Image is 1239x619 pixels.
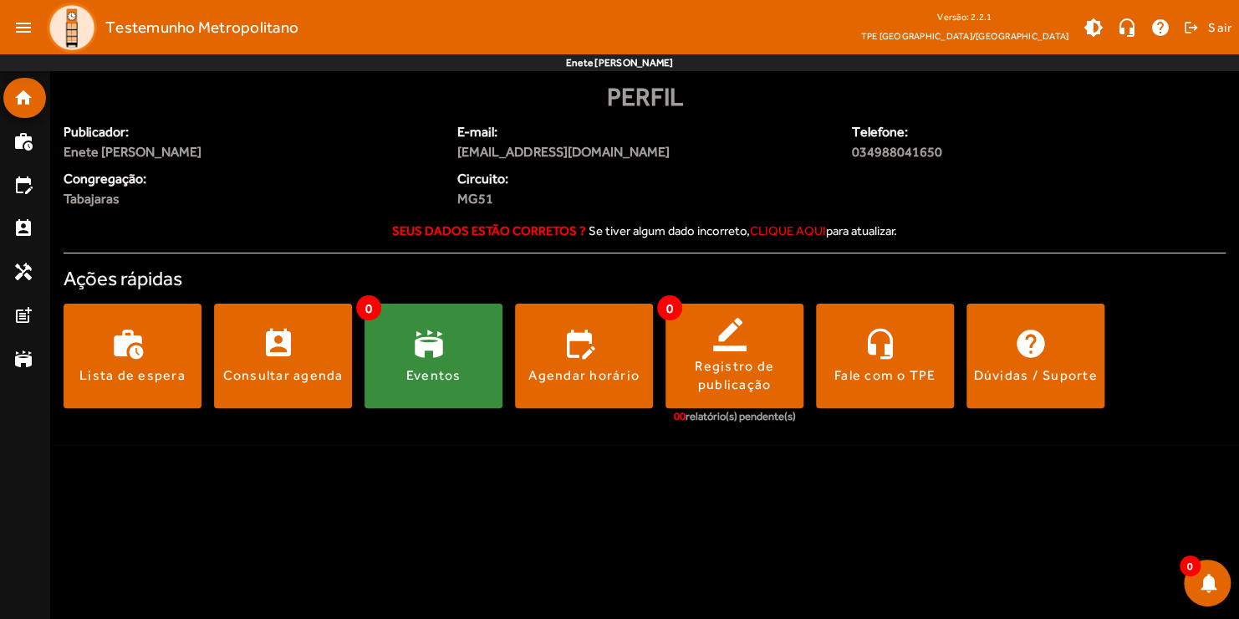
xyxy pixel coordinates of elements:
[852,122,1128,142] span: Telefone:
[40,3,298,53] a: Testemunho Metropolitano
[1180,555,1201,576] span: 0
[214,304,352,408] button: Consultar agenda
[816,304,954,408] button: Fale com o TPE
[64,142,437,162] span: Enete [PERSON_NAME]
[674,410,686,422] span: 00
[860,7,1068,28] div: Versão: 2.2.1
[515,304,653,408] button: Agendar horário
[834,366,936,385] div: Fale com o TPE
[13,305,33,325] mat-icon: post_add
[13,218,33,238] mat-icon: perm_contact_calendar
[47,3,97,53] img: Logo TPE
[356,295,381,320] span: 0
[64,78,1226,115] div: Perfil
[406,366,461,385] div: Eventos
[457,169,635,189] span: Circuito:
[657,295,682,320] span: 0
[665,304,803,408] button: Registro de publicação
[966,304,1104,408] button: Dúvidas / Suporte
[7,11,40,44] mat-icon: menu
[64,122,437,142] span: Publicador:
[365,304,502,408] button: Eventos
[392,223,586,238] strong: Seus dados estão corretos ?
[528,366,640,385] div: Agendar horário
[457,142,831,162] span: [EMAIL_ADDRESS][DOMAIN_NAME]
[13,262,33,282] mat-icon: handyman
[13,131,33,151] mat-icon: work_history
[13,175,33,195] mat-icon: edit_calendar
[64,189,120,209] span: Tabajaras
[973,366,1097,385] div: Dúvidas / Suporte
[665,357,803,395] div: Registro de publicação
[64,304,201,408] button: Lista de espera
[64,169,437,189] span: Congregação:
[1208,14,1232,41] span: Sair
[457,122,831,142] span: E-mail:
[674,408,796,425] div: relatório(s) pendente(s)
[860,28,1068,44] span: TPE [GEOGRAPHIC_DATA]/[GEOGRAPHIC_DATA]
[750,223,826,238] span: clique aqui
[1181,15,1232,40] button: Sair
[457,189,635,209] span: MG51
[223,366,344,385] div: Consultar agenda
[79,366,186,385] div: Lista de espera
[589,223,897,238] span: Se tiver algum dado incorreto, para atualizar.
[64,267,1226,291] h4: Ações rápidas
[13,88,33,108] mat-icon: home
[105,14,298,41] span: Testemunho Metropolitano
[852,142,1128,162] span: 034988041650
[13,349,33,369] mat-icon: stadium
